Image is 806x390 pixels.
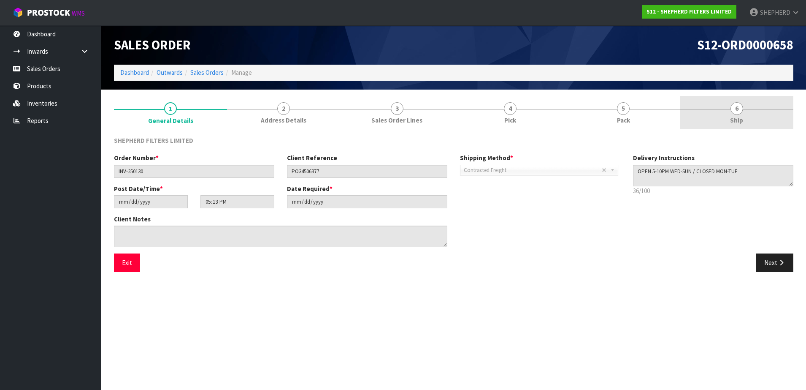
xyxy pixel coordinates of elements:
[617,116,630,125] span: Pack
[697,37,793,53] span: S12-ORD0000658
[464,165,602,175] span: Contracted Freight
[157,68,183,76] a: Outwards
[371,116,422,125] span: Sales Order Lines
[633,186,793,195] p: 36/100
[231,68,252,76] span: Manage
[164,102,177,115] span: 1
[760,8,790,16] span: SHEPHERD
[114,254,140,272] button: Exit
[504,116,516,125] span: Pick
[646,8,732,15] strong: S12 - SHEPHERD FILTERS LIMITED
[287,165,447,178] input: Client Reference
[617,102,630,115] span: 5
[13,7,23,18] img: cube-alt.png
[633,153,695,162] label: Delivery Instructions
[504,102,517,115] span: 4
[114,37,191,53] span: Sales Order
[730,102,743,115] span: 6
[114,130,793,278] span: General Details
[277,102,290,115] span: 2
[261,116,306,125] span: Address Details
[287,184,333,193] label: Date Required
[114,184,163,193] label: Post Date/Time
[114,136,193,145] span: SHEPHERD FILTERS LIMITED
[190,68,224,76] a: Sales Orders
[114,215,151,224] label: Client Notes
[148,116,193,125] span: General Details
[72,9,85,17] small: WMS
[756,254,793,272] button: Next
[114,165,274,178] input: Order Number
[460,153,513,162] label: Shipping Method
[120,68,149,76] a: Dashboard
[27,7,70,18] span: ProStock
[391,102,403,115] span: 3
[730,116,743,125] span: Ship
[114,153,159,162] label: Order Number
[287,153,337,162] label: Client Reference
